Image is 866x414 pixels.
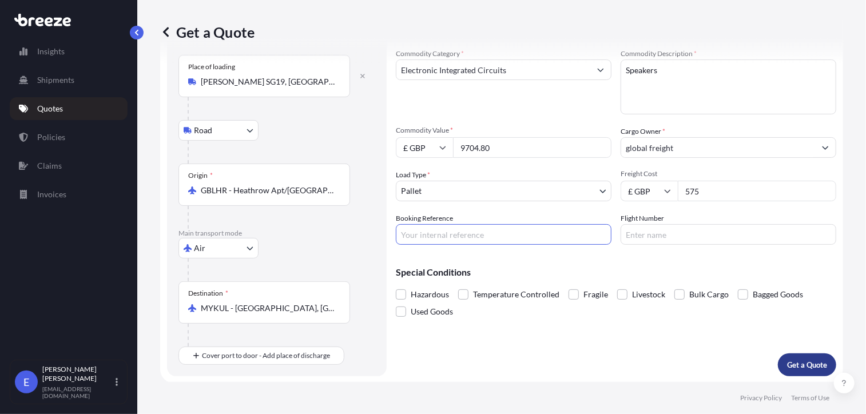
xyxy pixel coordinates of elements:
[753,286,803,303] span: Bagged Goods
[37,132,65,143] p: Policies
[621,169,836,178] span: Freight Cost
[396,126,611,135] span: Commodity Value
[42,365,113,383] p: [PERSON_NAME] [PERSON_NAME]
[10,126,128,149] a: Policies
[37,46,65,57] p: Insights
[37,189,66,200] p: Invoices
[194,125,212,136] span: Road
[740,393,782,403] a: Privacy Policy
[787,359,827,371] p: Get a Quote
[37,74,74,86] p: Shipments
[396,181,611,201] button: Pallet
[411,303,453,320] span: Used Goods
[10,40,128,63] a: Insights
[10,97,128,120] a: Quotes
[188,171,213,180] div: Origin
[453,137,611,158] input: Type amount
[396,224,611,245] input: Your internal reference
[689,286,729,303] span: Bulk Cargo
[396,169,430,181] span: Load Type
[37,103,63,114] p: Quotes
[621,224,836,245] input: Enter name
[632,286,665,303] span: Livestock
[396,268,836,277] p: Special Conditions
[201,76,336,87] input: Place of loading
[178,120,259,141] button: Select transport
[202,350,330,361] span: Cover port to door - Add place of discharge
[10,154,128,177] a: Claims
[178,347,344,365] button: Cover port to door - Add place of discharge
[621,137,815,158] input: Full name
[188,289,228,298] div: Destination
[678,181,836,201] input: Enter amount
[791,393,829,403] a: Terms of Use
[178,229,375,238] p: Main transport mode
[583,286,608,303] span: Fragile
[621,213,664,224] label: Flight Number
[621,126,665,137] label: Cargo Owner
[201,302,336,314] input: Destination
[201,185,336,196] input: Origin
[401,185,422,197] span: Pallet
[10,183,128,206] a: Invoices
[590,59,611,80] button: Show suggestions
[473,286,559,303] span: Temperature Controlled
[37,160,62,172] p: Claims
[188,62,235,71] div: Place of loading
[778,353,836,376] button: Get a Quote
[194,242,205,254] span: Air
[160,23,255,41] p: Get a Quote
[396,59,590,80] input: Select a commodity type
[178,238,259,258] button: Select transport
[396,213,453,224] label: Booking Reference
[411,286,449,303] span: Hazardous
[42,385,113,399] p: [EMAIL_ADDRESS][DOMAIN_NAME]
[23,376,29,388] span: E
[10,69,128,91] a: Shipments
[815,137,836,158] button: Show suggestions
